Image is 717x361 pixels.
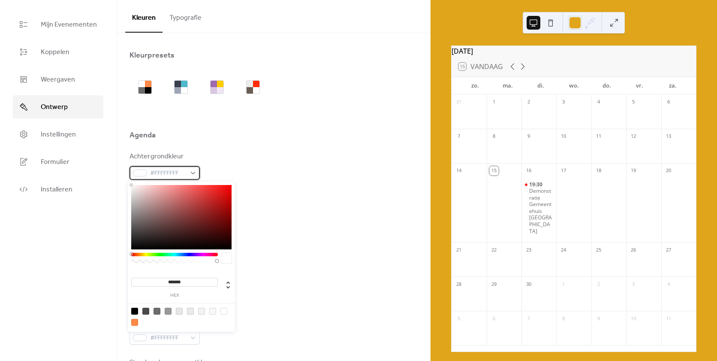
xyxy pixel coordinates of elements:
div: 1 [559,279,568,289]
div: rgb(255, 255, 255) [220,308,227,315]
div: 2 [594,279,603,289]
div: 23 [524,245,533,255]
div: zo. [458,77,491,94]
a: Koppelen [13,40,103,64]
div: 8 [559,314,568,323]
div: 28 [454,279,464,289]
div: 17 [559,166,568,176]
div: 5 [629,97,638,107]
div: 13 [664,132,673,141]
div: 3 [559,97,568,107]
div: wo. [557,77,590,94]
a: Mijn Evenementen [13,13,103,36]
div: rgb(153, 153, 153) [165,308,172,315]
div: 24 [559,245,568,255]
div: 22 [489,245,499,255]
div: 12 [629,132,638,141]
a: Installeren [13,178,103,201]
div: 26 [629,245,638,255]
div: rgb(74, 74, 74) [142,308,149,315]
div: 9 [524,132,533,141]
div: 16 [524,166,533,176]
div: 7 [524,314,533,323]
div: 1 [489,97,499,107]
span: Formulier [41,157,69,167]
div: 30 [524,279,533,289]
a: Formulier [13,150,103,173]
span: Mijn Evenementen [41,20,97,30]
a: Instellingen [13,123,103,146]
span: Weergaven [41,75,75,85]
div: 4 [594,97,603,107]
div: 29 [489,279,499,289]
div: rgb(231, 231, 231) [176,308,183,315]
span: Ontwerp [41,102,68,112]
div: 8 [489,132,499,141]
label: hex [131,293,218,298]
div: 25 [594,245,603,255]
div: 11 [594,132,603,141]
div: 18 [594,166,603,176]
div: 3 [629,279,638,289]
div: vr. [623,77,656,94]
a: Ontwerp [13,95,103,118]
span: Installeren [41,185,72,195]
div: 4 [664,279,673,289]
div: 2 [524,97,533,107]
div: rgb(0, 0, 0) [131,308,138,315]
div: Demonstratie Gemeentehuis [GEOGRAPHIC_DATA] [529,188,553,234]
div: [DATE] [452,46,696,56]
div: 7 [454,132,464,141]
span: Koppelen [41,47,69,58]
div: 10 [629,314,638,323]
div: 19 [629,166,638,176]
div: 6 [489,314,499,323]
div: 6 [664,97,673,107]
div: Demonstratie Gemeentehuis Barendrecht [521,181,556,235]
div: 10 [559,132,568,141]
div: 5 [454,314,464,323]
div: za. [656,77,689,94]
div: 14 [454,166,464,176]
div: rgb(108, 108, 108) [154,308,160,315]
div: 20 [664,166,673,176]
div: 27 [664,245,673,255]
span: #FFFFFFFF [150,333,186,343]
div: rgb(243, 243, 243) [198,308,205,315]
div: 11 [664,314,673,323]
div: 21 [454,245,464,255]
span: 19:30 [529,181,544,188]
div: rgb(255, 137, 70) [131,319,138,326]
div: Kleurpresets [130,50,175,61]
div: Agenda [130,130,156,140]
div: rgb(235, 235, 235) [187,308,194,315]
div: rgb(248, 248, 248) [209,308,216,315]
div: di. [524,77,557,94]
div: 31 [454,97,464,107]
div: do. [590,77,624,94]
span: Instellingen [41,130,76,140]
div: Achtergrondkleur [130,152,198,162]
div: ma. [491,77,524,94]
div: 9 [594,314,603,323]
a: Weergaven [13,68,103,91]
div: 15 [489,166,499,176]
span: #FFFFFFFF [150,168,186,179]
